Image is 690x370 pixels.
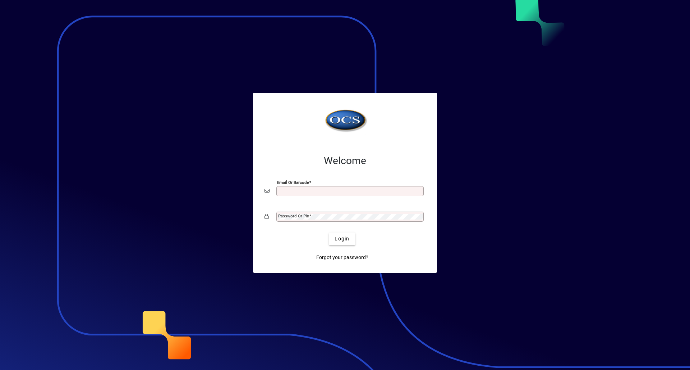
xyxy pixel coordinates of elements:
[335,235,349,243] span: Login
[329,233,355,245] button: Login
[277,180,309,185] mat-label: Email or Barcode
[278,213,309,218] mat-label: Password or Pin
[264,155,425,167] h2: Welcome
[313,251,371,264] a: Forgot your password?
[316,254,368,261] span: Forgot your password?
